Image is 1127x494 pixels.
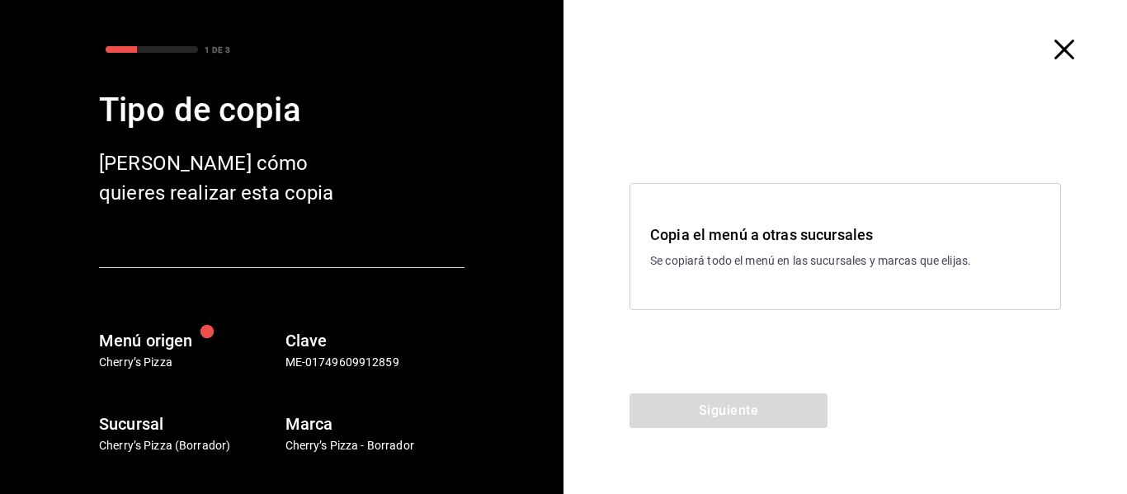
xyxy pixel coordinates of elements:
[285,411,465,437] h6: Marca
[99,86,464,135] div: Tipo de copia
[650,223,1040,246] h3: Copia el menú a otras sucursales
[285,354,465,371] p: ME-01749609912859
[99,437,279,454] p: Cherry’s Pizza (Borrador)
[99,148,363,208] div: [PERSON_NAME] cómo quieres realizar esta copia
[285,437,465,454] p: Cherry’s Pizza - Borrador
[99,411,279,437] h6: Sucursal
[99,327,279,354] h6: Menú origen
[285,327,465,354] h6: Clave
[650,252,1040,270] p: Se copiará todo el menú en las sucursales y marcas que elijas.
[205,44,230,56] div: 1 DE 3
[99,354,279,371] p: Cherry’s Pizza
